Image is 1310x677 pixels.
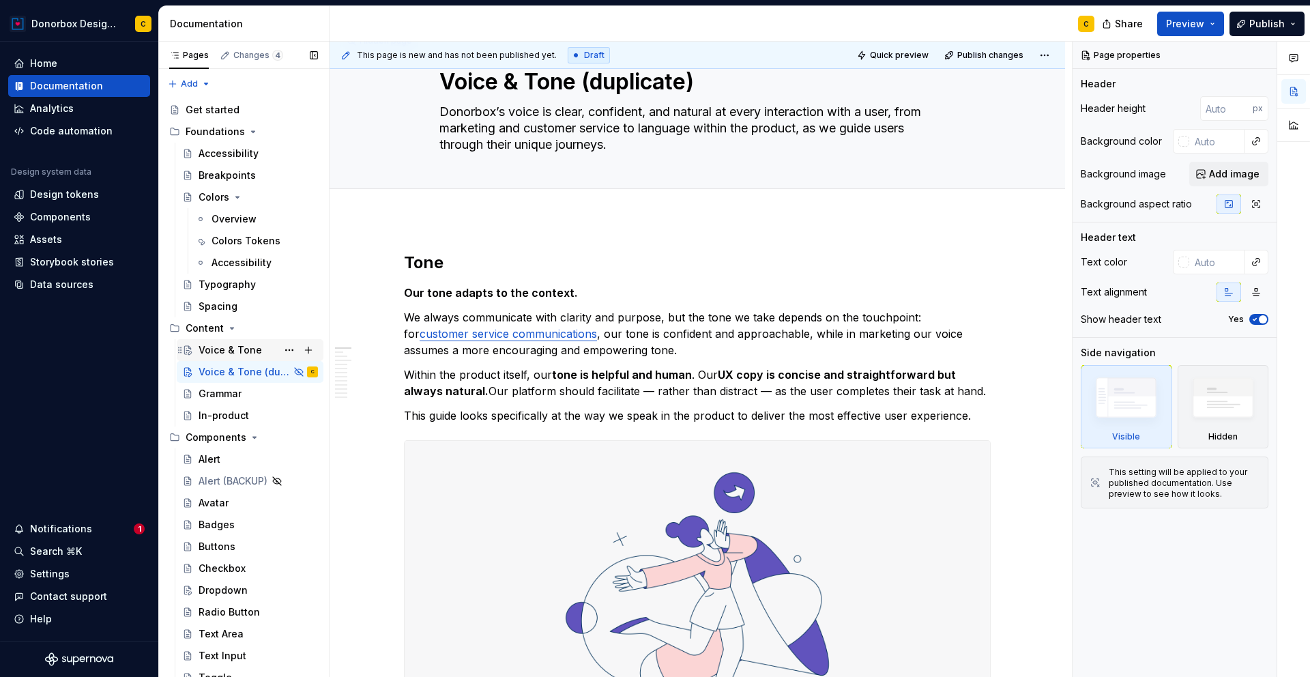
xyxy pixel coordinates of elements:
div: Typography [199,278,256,291]
p: Within the product itself, our . Our Our platform should facilitate — rather than distract — as t... [404,366,991,399]
div: Donorbox Design System [31,17,119,31]
a: Text Area [177,623,323,645]
div: Assets [30,233,62,246]
div: Components [164,427,323,448]
a: Grammar [177,383,323,405]
button: Publish changes [940,46,1030,65]
svg: Supernova Logo [45,652,113,666]
a: Components [8,206,150,228]
a: Typography [177,274,323,296]
div: Side navigation [1081,346,1156,360]
div: Text Input [199,649,246,663]
div: Text Area [199,627,244,641]
div: Settings [30,567,70,581]
div: C [1083,18,1089,29]
div: Content [186,321,224,335]
div: Show header text [1081,313,1161,326]
div: Pages [169,50,209,61]
div: Colors Tokens [212,234,280,248]
span: Add [181,78,198,89]
button: Search ⌘K [8,541,150,562]
div: Dropdown [199,584,248,597]
div: Alert [199,452,220,466]
span: Preview [1166,17,1204,31]
div: Grammar [199,387,242,401]
p: px [1253,103,1263,114]
p: We always communicate with clarity and purpose, but the tone we take depends on the touchpoint: f... [404,309,991,358]
a: Storybook stories [8,251,150,273]
div: Hidden [1208,431,1238,442]
div: Visible [1112,431,1140,442]
a: Settings [8,563,150,585]
a: Colors [177,186,323,208]
a: Alert [177,448,323,470]
input: Auto [1189,250,1244,274]
span: Share [1115,17,1143,31]
a: Buttons [177,536,323,558]
a: customer service communications [420,327,597,341]
button: Share [1095,12,1152,36]
div: C [311,365,315,379]
strong: Our tone adapts to the context. [404,286,578,300]
div: Background image [1081,167,1166,181]
button: Help [8,608,150,630]
div: Analytics [30,102,74,115]
div: Text alignment [1081,285,1147,299]
a: Home [8,53,150,74]
div: Breakpoints [199,169,256,182]
input: Auto [1189,129,1244,154]
a: Voice & Tone [177,339,323,361]
a: Breakpoints [177,164,323,186]
textarea: Voice & Tone (duplicate) [437,66,952,98]
a: Design tokens [8,184,150,205]
a: Radio Button [177,601,323,623]
a: Avatar [177,492,323,514]
a: Voice & Tone (duplicate)C [177,361,323,383]
span: This page is new and has not been published yet. [357,50,557,61]
a: Colors Tokens [190,230,323,252]
div: Help [30,612,52,626]
a: Dropdown [177,579,323,601]
div: Alert (BACKUP) [199,474,267,488]
div: This setting will be applied to your published documentation. Use preview to see how it looks. [1109,467,1260,500]
a: Analytics [8,98,150,119]
button: Quick preview [853,46,935,65]
div: Documentation [170,17,323,31]
div: Background color [1081,134,1162,148]
div: Spacing [199,300,237,313]
span: Add image [1209,167,1260,181]
div: Colors [199,190,229,204]
div: Get started [186,103,239,117]
button: Add image [1189,162,1268,186]
div: Foundations [186,125,245,139]
a: Alert (BACKUP) [177,470,323,492]
p: This guide looks specifically at the way we speak in the product to deliver the most effective us... [404,407,991,424]
div: Checkbox [199,562,246,575]
button: Preview [1157,12,1224,36]
div: Avatar [199,496,229,510]
div: Changes [233,50,283,61]
div: Badges [199,518,235,532]
strong: tone is helpful and human [552,368,692,381]
div: Radio Button [199,605,260,619]
button: Notifications1 [8,518,150,540]
div: Voice & Tone [199,343,262,357]
div: Header height [1081,102,1146,115]
a: Accessibility [177,143,323,164]
a: Accessibility [190,252,323,274]
div: Storybook stories [30,255,114,269]
div: Data sources [30,278,93,291]
span: 1 [134,523,145,534]
div: Accessibility [199,147,259,160]
div: Notifications [30,522,92,536]
div: Components [30,210,91,224]
div: Overview [212,212,257,226]
h2: Tone [404,252,991,274]
button: Contact support [8,586,150,607]
a: Badges [177,514,323,536]
div: Home [30,57,57,70]
div: Design system data [11,167,91,177]
a: Text Input [177,645,323,667]
span: Quick preview [870,50,929,61]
